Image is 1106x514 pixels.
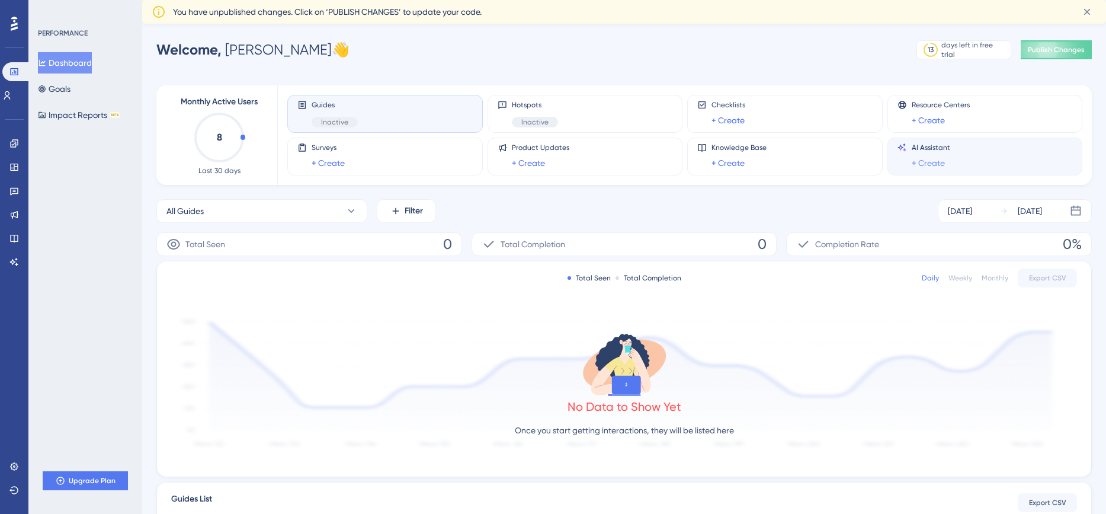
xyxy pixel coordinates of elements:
[948,273,972,283] div: Weekly
[181,95,258,109] span: Monthly Active Users
[711,143,767,152] span: Knowledge Base
[711,113,745,127] a: + Create
[171,492,212,513] span: Guides List
[1029,273,1066,283] span: Export CSV
[38,104,120,126] button: Impact ReportsBETA
[1029,498,1066,507] span: Export CSV
[185,237,225,251] span: Total Seen
[377,199,436,223] button: Filter
[173,5,482,19] span: You have unpublished changes. Click on ‘PUBLISH CHANGES’ to update your code.
[312,100,358,110] span: Guides
[928,45,934,55] div: 13
[156,40,350,59] div: [PERSON_NAME] 👋
[912,113,945,127] a: + Create
[443,235,452,254] span: 0
[512,156,545,170] a: + Create
[501,237,565,251] span: Total Completion
[1018,493,1077,512] button: Export CSV
[156,41,222,58] span: Welcome,
[166,204,204,218] span: All Guides
[521,117,549,127] span: Inactive
[568,398,681,415] div: No Data to Show Yet
[321,117,348,127] span: Inactive
[1021,40,1092,59] button: Publish Changes
[615,273,681,283] div: Total Completion
[941,40,1007,59] div: days left in free trial
[912,143,950,152] span: AI Assistant
[1063,235,1082,254] span: 0%
[758,235,767,254] span: 0
[912,156,945,170] a: + Create
[312,156,345,170] a: + Create
[512,100,558,110] span: Hotspots
[1028,45,1085,55] span: Publish Changes
[198,166,241,175] span: Last 30 days
[912,100,970,110] span: Resource Centers
[515,423,734,438] p: Once you start getting interactions, they will be listed here
[38,28,88,38] div: PERFORMANCE
[38,52,92,74] button: Dashboard
[711,156,745,170] a: + Create
[982,273,1008,283] div: Monthly
[69,476,116,486] span: Upgrade Plan
[1018,269,1077,288] button: Export CSV
[43,471,128,490] button: Upgrade Plan
[711,100,745,110] span: Checklists
[948,204,972,218] div: [DATE]
[312,143,345,152] span: Surveys
[1018,204,1042,218] div: [DATE]
[156,199,367,223] button: All Guides
[217,132,222,143] text: 8
[38,78,70,100] button: Goals
[110,112,120,118] div: BETA
[568,273,611,283] div: Total Seen
[922,273,939,283] div: Daily
[405,204,423,218] span: Filter
[512,143,569,152] span: Product Updates
[815,237,879,251] span: Completion Rate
